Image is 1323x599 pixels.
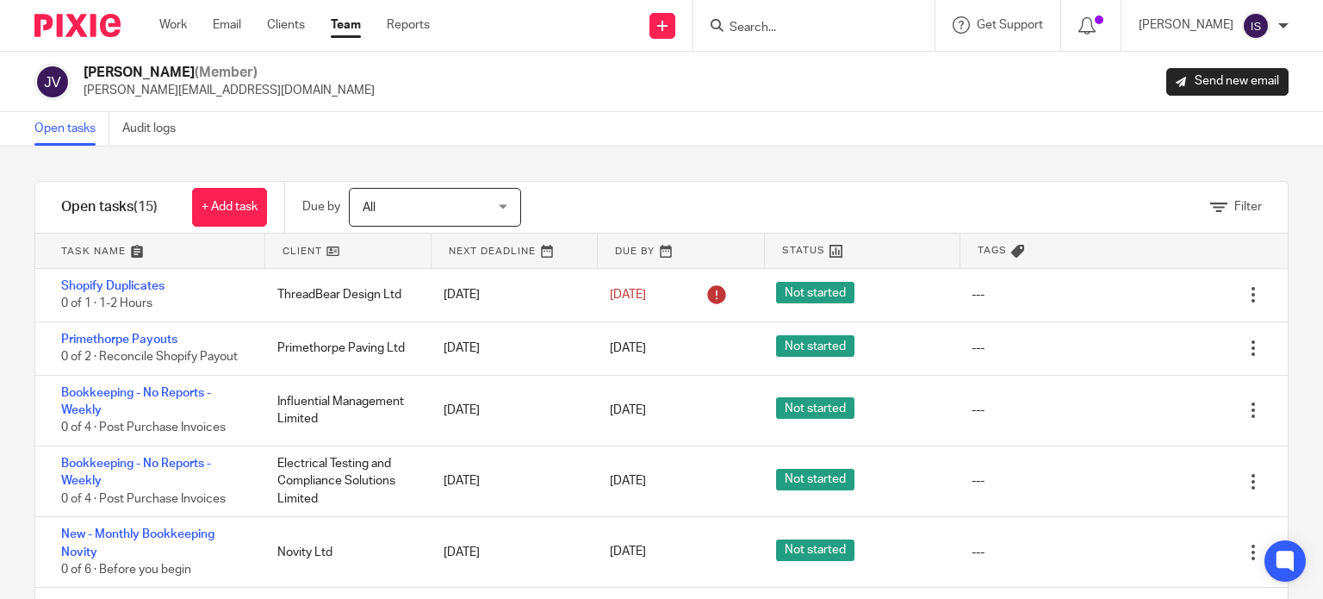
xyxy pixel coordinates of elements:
[61,198,158,216] h1: Open tasks
[1139,16,1233,34] p: [PERSON_NAME]
[61,334,177,346] a: Primethorpe Payouts
[972,472,984,490] div: ---
[610,546,646,558] span: [DATE]
[977,19,1043,31] span: Get Support
[34,64,71,100] img: svg%3E
[426,331,593,365] div: [DATE]
[610,342,646,354] span: [DATE]
[331,16,361,34] a: Team
[34,14,121,37] img: Pixie
[260,278,426,312] div: ThreadBear Design Ltd
[302,198,340,215] p: Due by
[610,404,646,416] span: [DATE]
[776,540,854,561] span: Not started
[972,402,984,419] div: ---
[61,493,226,505] span: 0 of 4 · Post Purchase Invoices
[61,351,238,363] span: 0 of 2 · Reconcile Shopify Payout
[84,82,375,99] p: [PERSON_NAME][EMAIL_ADDRESS][DOMAIN_NAME]
[61,528,214,558] a: New - Monthly Bookkeeping Novity
[1166,68,1289,96] a: Send new email
[363,202,376,214] span: All
[260,446,426,516] div: Electrical Testing and Compliance Solutions Limited
[61,298,152,310] span: 0 of 1 · 1-2 Hours
[387,16,430,34] a: Reports
[776,397,854,419] span: Not started
[260,384,426,437] div: Influential Management Limited
[610,289,646,301] span: [DATE]
[61,280,165,292] a: Shopify Duplicates
[1234,201,1262,213] span: Filter
[426,464,593,498] div: [DATE]
[978,243,1007,258] span: Tags
[61,387,211,416] a: Bookkeeping - No Reports - Weekly
[972,340,984,357] div: ---
[260,535,426,570] div: Novity Ltd
[34,112,109,146] a: Open tasks
[61,458,211,487] a: Bookkeeping - No Reports - Weekly
[972,544,984,561] div: ---
[776,469,854,490] span: Not started
[134,200,158,214] span: (15)
[260,331,426,365] div: Primethorpe Paving Ltd
[122,112,189,146] a: Audit logs
[1242,12,1270,40] img: svg%3E
[84,64,375,82] h2: [PERSON_NAME]
[728,21,883,36] input: Search
[61,422,226,434] span: 0 of 4 · Post Purchase Invoices
[426,393,593,427] div: [DATE]
[61,564,191,576] span: 0 of 6 · Before you begin
[426,278,593,312] div: [DATE]
[776,282,854,303] span: Not started
[213,16,241,34] a: Email
[972,286,984,303] div: ---
[782,243,825,258] span: Status
[267,16,305,34] a: Clients
[192,188,267,227] a: + Add task
[159,16,187,34] a: Work
[426,535,593,570] div: [DATE]
[610,476,646,488] span: [DATE]
[195,66,258,79] span: (Member)
[776,335,854,357] span: Not started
